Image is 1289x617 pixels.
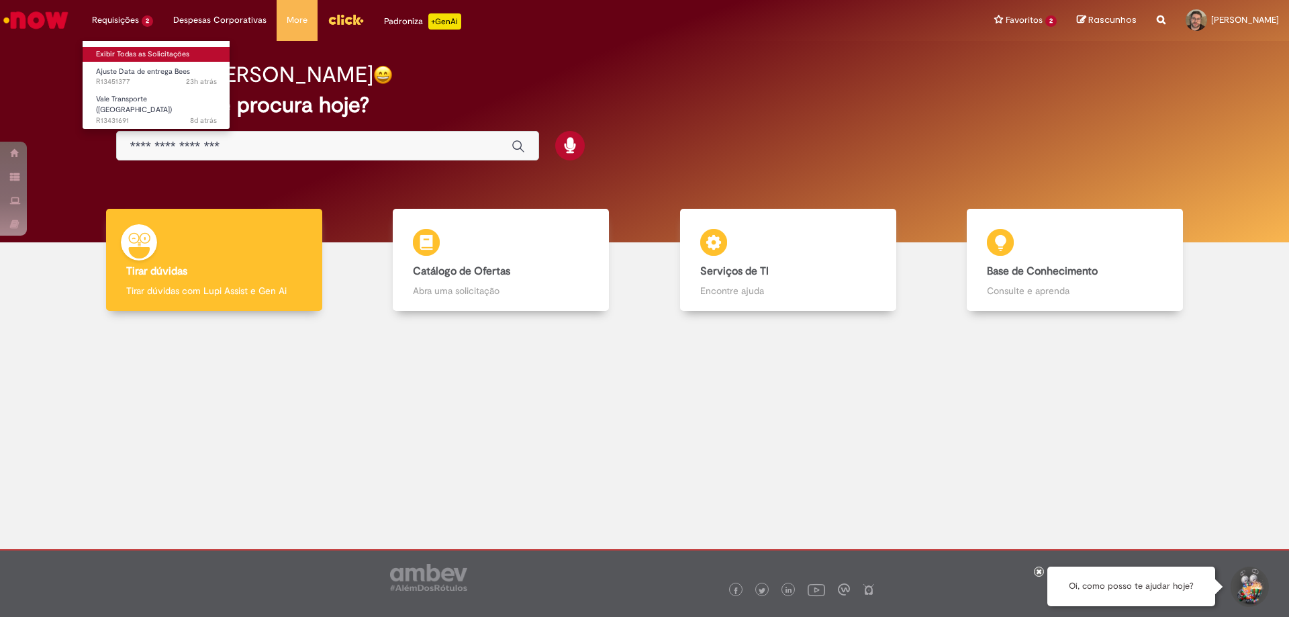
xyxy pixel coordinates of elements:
[358,209,645,312] a: Catálogo de Ofertas Abra uma solicitação
[190,115,217,126] span: 8d atrás
[390,564,467,591] img: logo_footer_ambev_rotulo_gray.png
[116,63,373,87] h2: Bom dia, [PERSON_NAME]
[987,265,1098,278] b: Base de Conhecimento
[190,115,217,126] time: 20/08/2025 10:51:36
[96,66,190,77] span: Ajuste Data de entrega Bees
[373,65,393,85] img: happy-face.png
[785,587,792,595] img: logo_footer_linkedin.png
[700,265,769,278] b: Serviços de TI
[413,284,589,297] p: Abra uma solicitação
[838,583,850,596] img: logo_footer_workplace.png
[428,13,461,30] p: +GenAi
[1,7,70,34] img: ServiceNow
[732,587,739,594] img: logo_footer_facebook.png
[173,13,267,27] span: Despesas Corporativas
[287,13,307,27] span: More
[186,77,217,87] span: 23h atrás
[1006,13,1043,27] span: Favoritos
[96,77,217,87] span: R13451377
[83,64,230,89] a: Aberto R13451377 : Ajuste Data de entrega Bees
[1229,567,1269,607] button: Iniciar Conversa de Suporte
[1047,567,1215,606] div: Oi, como posso te ajudar hoje?
[384,13,461,30] div: Padroniza
[1088,13,1137,26] span: Rascunhos
[808,581,825,598] img: logo_footer_youtube.png
[186,77,217,87] time: 27/08/2025 10:14:43
[83,47,230,62] a: Exibir Todas as Solicitações
[1077,14,1137,27] a: Rascunhos
[413,265,510,278] b: Catálogo de Ofertas
[644,209,932,312] a: Serviços de TI Encontre ajuda
[700,284,876,297] p: Encontre ajuda
[932,209,1219,312] a: Base de Conhecimento Consulte e aprenda
[126,265,187,278] b: Tirar dúvidas
[83,92,230,121] a: Aberto R13431691 : Vale Transporte (VT)
[70,209,358,312] a: Tirar dúvidas Tirar dúvidas com Lupi Assist e Gen Ai
[1045,15,1057,27] span: 2
[116,93,1174,117] h2: O que você procura hoje?
[863,583,875,596] img: logo_footer_naosei.png
[328,9,364,30] img: click_logo_yellow_360x200.png
[987,284,1163,297] p: Consulte e aprenda
[92,13,139,27] span: Requisições
[82,40,230,130] ul: Requisições
[759,587,765,594] img: logo_footer_twitter.png
[96,115,217,126] span: R13431691
[96,94,172,115] span: Vale Transporte ([GEOGRAPHIC_DATA])
[142,15,153,27] span: 2
[1211,14,1279,26] span: [PERSON_NAME]
[126,284,302,297] p: Tirar dúvidas com Lupi Assist e Gen Ai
